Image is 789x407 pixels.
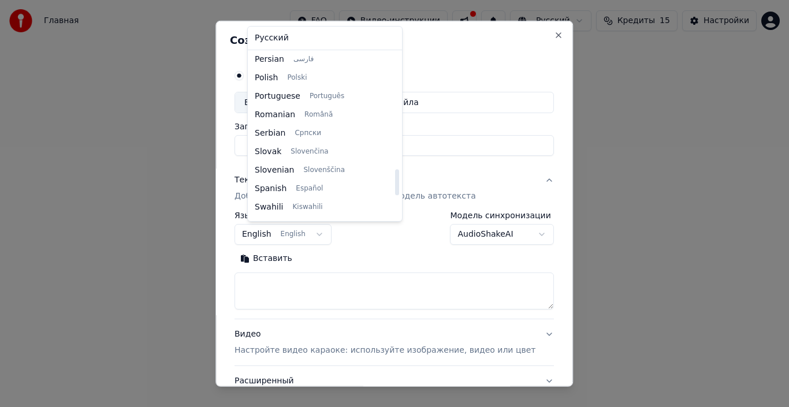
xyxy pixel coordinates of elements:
[293,55,314,64] span: فارسی
[287,73,307,83] span: Polski
[255,183,286,195] span: Spanish
[304,110,333,120] span: Română
[255,54,284,65] span: Persian
[255,128,285,139] span: Serbian
[295,129,321,138] span: Српски
[310,92,344,101] span: Português
[291,147,328,156] span: Slovenčina
[255,201,283,213] span: Swahili
[255,91,300,102] span: Portuguese
[296,184,323,193] span: Español
[292,203,322,212] span: Kiswahili
[255,32,289,44] span: Русский
[255,165,294,176] span: Slovenian
[255,109,295,121] span: Romanian
[255,72,278,84] span: Polish
[303,166,345,175] span: Slovenščina
[255,146,281,158] span: Slovak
